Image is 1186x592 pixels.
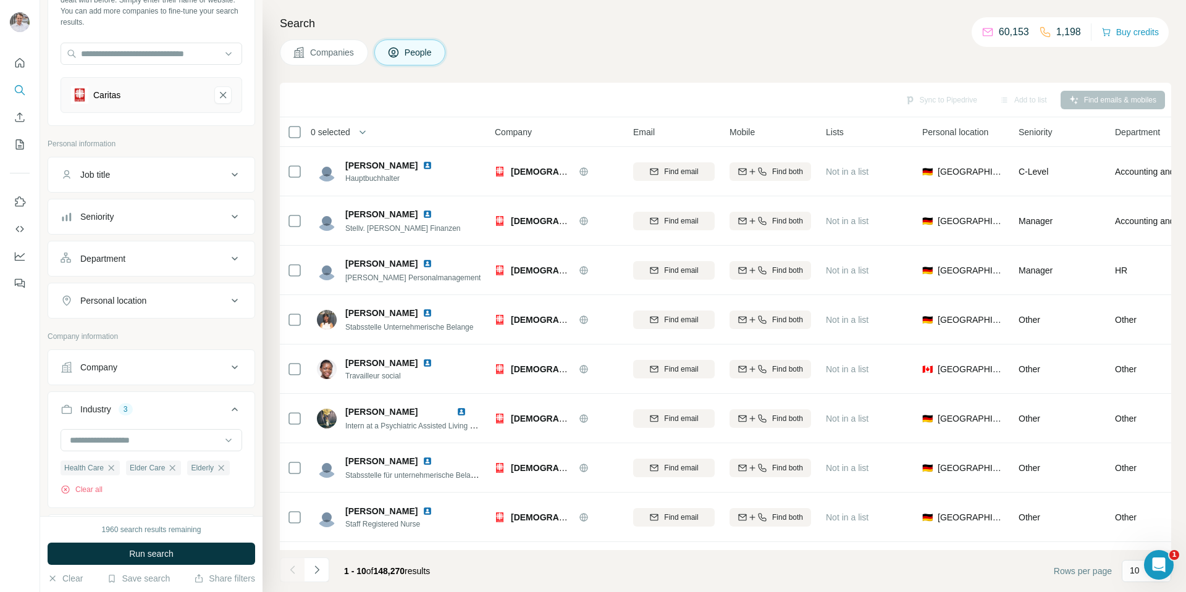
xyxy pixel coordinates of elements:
span: Other [1115,314,1137,326]
img: Avatar [317,162,337,181]
span: Find both [772,166,803,177]
span: Elder Care [130,462,165,473]
span: 0 selected [311,126,350,138]
span: Not in a list [826,463,868,473]
button: Find both [730,508,811,527]
span: Find both [772,462,803,473]
span: Department [1115,126,1160,138]
span: Other [1019,512,1040,522]
span: [DEMOGRAPHIC_DATA] Mannheim e.V. [511,512,672,522]
img: Caritas-logo [71,86,88,104]
button: Dashboard [10,245,30,267]
img: LinkedIn logo [456,407,466,417]
span: Find email [664,413,698,424]
button: Find email [633,459,715,477]
span: results [344,566,430,576]
span: Manager [1019,216,1053,226]
button: Job title [48,160,254,190]
span: HR [1115,264,1127,277]
span: [DEMOGRAPHIC_DATA] Mannheim e.V. [511,315,672,325]
button: Use Surfe on LinkedIn [10,191,30,213]
span: Stabsstelle Unternehmerische Belange [345,323,473,331]
span: [GEOGRAPHIC_DATA] [938,215,1004,227]
span: Other [1115,511,1137,523]
span: Rows per page [1054,565,1112,577]
img: Avatar [317,507,337,527]
button: Find email [633,212,715,230]
img: Avatar [10,12,30,32]
span: 🇨🇦 [922,363,933,375]
span: Other [1019,364,1040,374]
span: 🇩🇪 [922,314,933,326]
span: [DEMOGRAPHIC_DATA] Mannheim e.V. [511,167,672,177]
span: Other [1019,315,1040,325]
div: 1960 search results remaining [102,524,201,535]
span: People [405,46,433,59]
span: Email [633,126,655,138]
span: [GEOGRAPHIC_DATA] [938,412,1004,425]
div: Company [80,361,117,373]
span: [DEMOGRAPHIC_DATA] Mannheim e.V. [511,265,672,275]
button: Run search [48,543,255,565]
button: Share filters [194,572,255,585]
span: [PERSON_NAME] [345,505,418,517]
button: Company [48,352,254,382]
span: [DEMOGRAPHIC_DATA] Mannheim e.V. [511,463,672,473]
span: Other [1115,363,1137,375]
button: Caritas-remove-button [214,86,232,104]
span: [GEOGRAPHIC_DATA] [938,363,1004,375]
iframe: Intercom live chat [1144,550,1174,580]
span: [GEOGRAPHIC_DATA] [938,165,1004,178]
span: [DEMOGRAPHIC_DATA] Mannheim e.V. [511,216,672,226]
span: of [366,566,374,576]
button: Quick start [10,52,30,74]
span: [PERSON_NAME] [345,357,418,369]
button: Personal location [48,286,254,315]
div: Personal location [80,294,146,307]
span: Other [1019,414,1040,423]
button: Department [48,244,254,273]
span: Not in a list [826,512,868,522]
span: Other [1019,463,1040,473]
img: Logo of Caritasverband Mannheim e.V. [495,167,505,177]
button: Find both [730,409,811,428]
span: Travailleur social [345,370,447,381]
span: Staff Registered Nurse [345,519,447,530]
span: [DEMOGRAPHIC_DATA] Mannheim e.V. [511,414,672,423]
img: LinkedIn logo [423,506,432,516]
div: Job title [80,169,110,181]
span: [PERSON_NAME] [345,407,418,417]
img: Logo of Caritasverband Mannheim e.V. [495,265,505,275]
button: Seniority [48,202,254,231]
span: Companies [310,46,355,59]
img: Logo of Caritasverband Mannheim e.V. [495,364,505,374]
span: 🇩🇪 [922,412,933,425]
img: LinkedIn logo [423,358,432,368]
span: [GEOGRAPHIC_DATA] [938,462,1004,474]
span: Not in a list [826,216,868,226]
span: Find email [664,512,698,523]
button: Find email [633,162,715,181]
div: Industry [80,403,111,415]
span: [GEOGRAPHIC_DATA] [938,511,1004,523]
img: Avatar [317,211,337,231]
p: Personal information [48,138,255,149]
span: Find both [772,215,803,227]
p: Company information [48,331,255,342]
span: 🇩🇪 [922,215,933,227]
div: Department [80,252,125,265]
span: Find email [664,462,698,473]
span: Find both [772,314,803,325]
span: [PERSON_NAME] [345,208,418,220]
button: Find email [633,508,715,527]
img: Logo of Caritasverband Mannheim e.V. [495,414,505,423]
span: 🇩🇪 [922,462,933,474]
span: Mobile [730,126,755,138]
span: Not in a list [826,414,868,423]
img: LinkedIn logo [423,308,432,318]
span: [DEMOGRAPHIC_DATA] Mannheim e.V. [511,364,672,374]
button: Buy credits [1101,23,1159,41]
span: 🇩🇪 [922,264,933,277]
img: Avatar [317,261,337,280]
button: Feedback [10,272,30,294]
